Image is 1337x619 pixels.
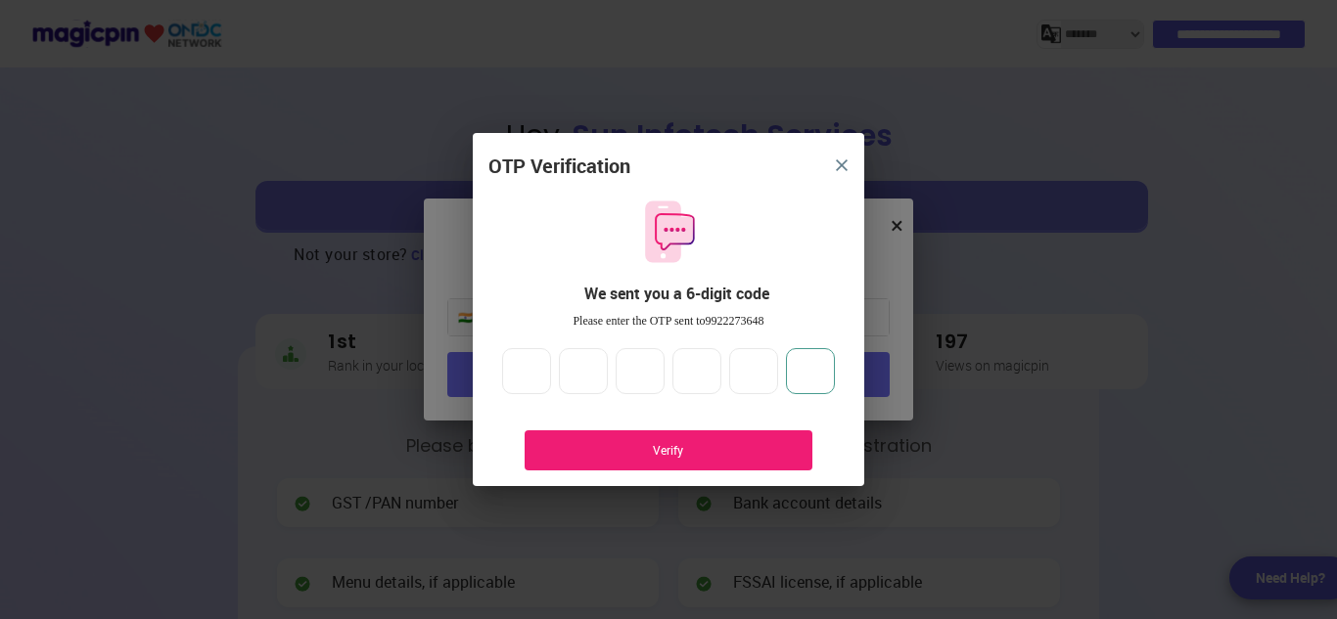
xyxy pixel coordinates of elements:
img: otpMessageIcon.11fa9bf9.svg [635,199,702,265]
div: Verify [554,442,783,459]
img: 8zTxi7IzMsfkYqyYgBgfvSHvmzQA9juT1O3mhMgBDT8p5s20zMZ2JbefE1IEBlkXHwa7wAFxGwdILBLhkAAAAASUVORK5CYII= [836,159,848,171]
div: OTP Verification [488,153,630,181]
div: Please enter the OTP sent to 9922273648 [488,313,849,330]
div: We sent you a 6-digit code [504,283,849,305]
button: close [824,148,859,183]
